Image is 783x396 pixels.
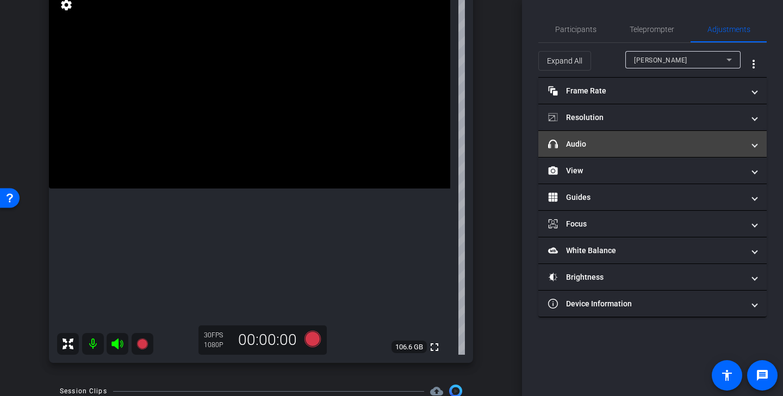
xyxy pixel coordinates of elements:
[538,51,591,71] button: Expand All
[555,26,596,33] span: Participants
[212,331,223,339] span: FPS
[548,192,744,203] mat-panel-title: Guides
[538,264,767,290] mat-expansion-panel-header: Brightness
[538,184,767,210] mat-expansion-panel-header: Guides
[231,331,304,349] div: 00:00:00
[538,237,767,263] mat-expansion-panel-header: White Balance
[548,218,744,230] mat-panel-title: Focus
[391,341,427,354] span: 106.6 GB
[538,291,767,317] mat-expansion-panel-header: Device Information
[707,26,750,33] span: Adjustments
[538,131,767,157] mat-expansion-panel-header: Audio
[547,51,582,71] span: Expand All
[720,369,734,382] mat-icon: accessibility
[634,56,687,64] span: [PERSON_NAME]
[548,165,744,177] mat-panel-title: View
[548,85,744,97] mat-panel-title: Frame Rate
[204,341,231,349] div: 1080P
[538,104,767,130] mat-expansion-panel-header: Resolution
[548,245,744,256] mat-panel-title: White Balance
[548,272,744,283] mat-panel-title: Brightness
[548,298,744,310] mat-panel-title: Device Information
[428,341,441,354] mat-icon: fullscreen
[538,158,767,184] mat-expansion-panel-header: View
[741,51,767,77] button: More Options for Adjustments Panel
[756,369,769,382] mat-icon: message
[630,26,674,33] span: Teleprompter
[548,112,744,123] mat-panel-title: Resolution
[538,211,767,237] mat-expansion-panel-header: Focus
[548,139,744,150] mat-panel-title: Audio
[747,58,760,71] mat-icon: more_vert
[538,78,767,104] mat-expansion-panel-header: Frame Rate
[204,331,231,340] div: 30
